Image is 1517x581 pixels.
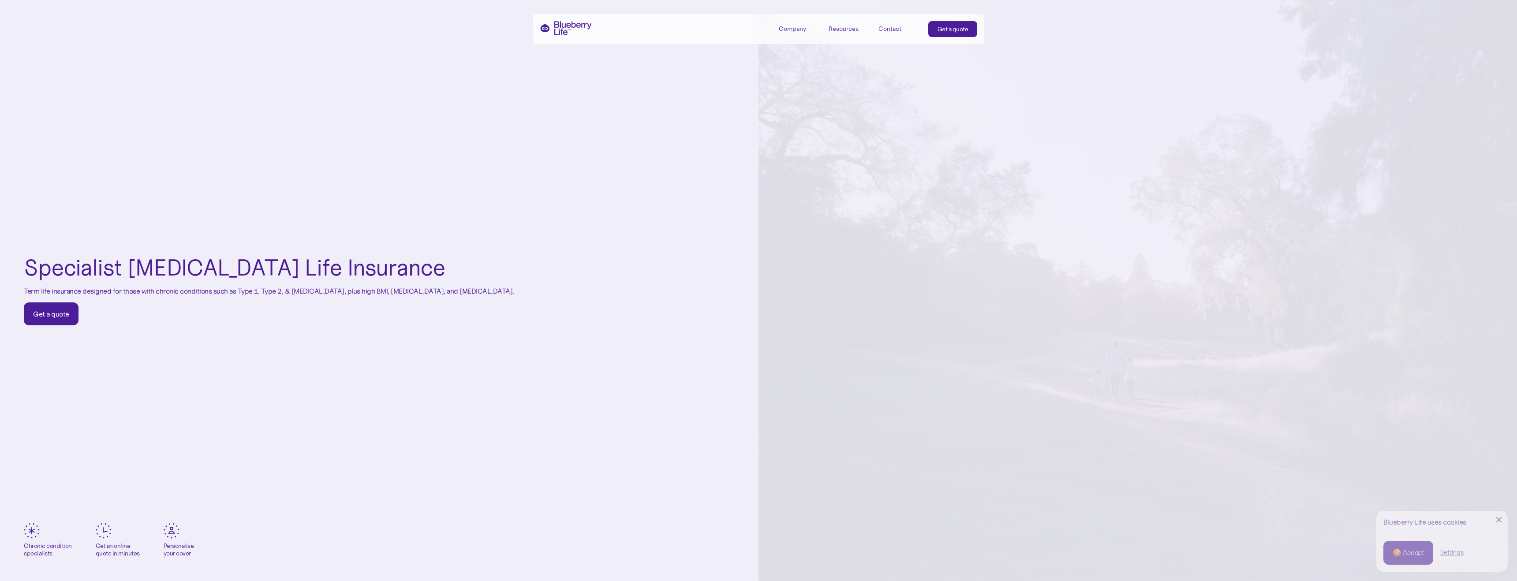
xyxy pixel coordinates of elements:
[878,21,918,36] a: Contact
[779,25,806,33] div: Company
[164,542,194,557] div: Personalise your cover
[928,21,978,37] a: Get a quote
[1383,518,1501,526] div: Blueberry Life uses cookies
[829,21,868,36] div: Resources
[540,21,592,35] a: home
[24,302,78,325] a: Get a quote
[878,25,901,33] div: Contact
[33,309,69,318] div: Get a quote
[24,256,445,280] h1: Specialist [MEDICAL_DATA] Life Insurance
[1490,511,1508,529] a: Close Cookie Popup
[938,25,968,34] div: Get a quote
[24,287,514,295] p: Term life insurance designed for those with chronic conditions such as Type 1, Type 2, & [MEDICAL...
[96,542,140,557] div: Get an online quote in minutes
[779,21,818,36] div: Company
[1383,541,1433,565] a: 🍪 Accept
[1440,548,1464,557] a: Settings
[829,25,859,33] div: Resources
[24,542,72,557] div: Chronic condition specialists
[1393,548,1424,558] div: 🍪 Accept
